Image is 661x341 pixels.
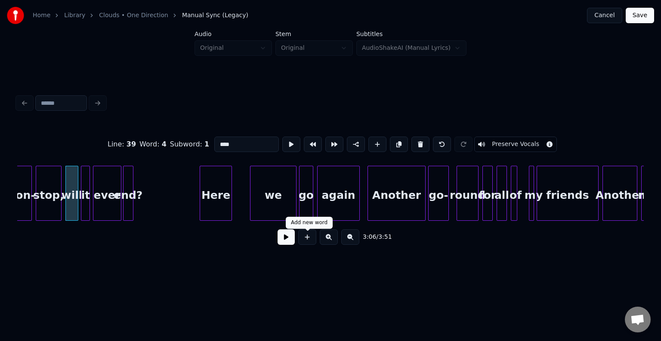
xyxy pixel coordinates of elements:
[162,140,167,148] span: 4
[182,11,248,20] span: Manual Sync (Legacy)
[625,307,651,332] div: Open chat
[139,139,167,149] div: Word :
[127,140,136,148] span: 39
[474,137,557,152] button: Toggle
[170,139,209,149] div: Subword :
[108,139,136,149] div: Line :
[626,8,654,23] button: Save
[363,233,376,241] span: 3:06
[291,219,327,226] div: Add new word
[33,11,248,20] nav: breadcrumb
[275,31,353,37] label: Stem
[195,31,272,37] label: Audio
[378,233,392,241] span: 3:51
[7,7,24,24] img: youka
[64,11,85,20] a: Library
[363,233,383,241] div: /
[99,11,168,20] a: Clouds • One Direction
[204,140,209,148] span: 1
[356,31,466,37] label: Subtitles
[33,11,50,20] a: Home
[587,8,622,23] button: Cancel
